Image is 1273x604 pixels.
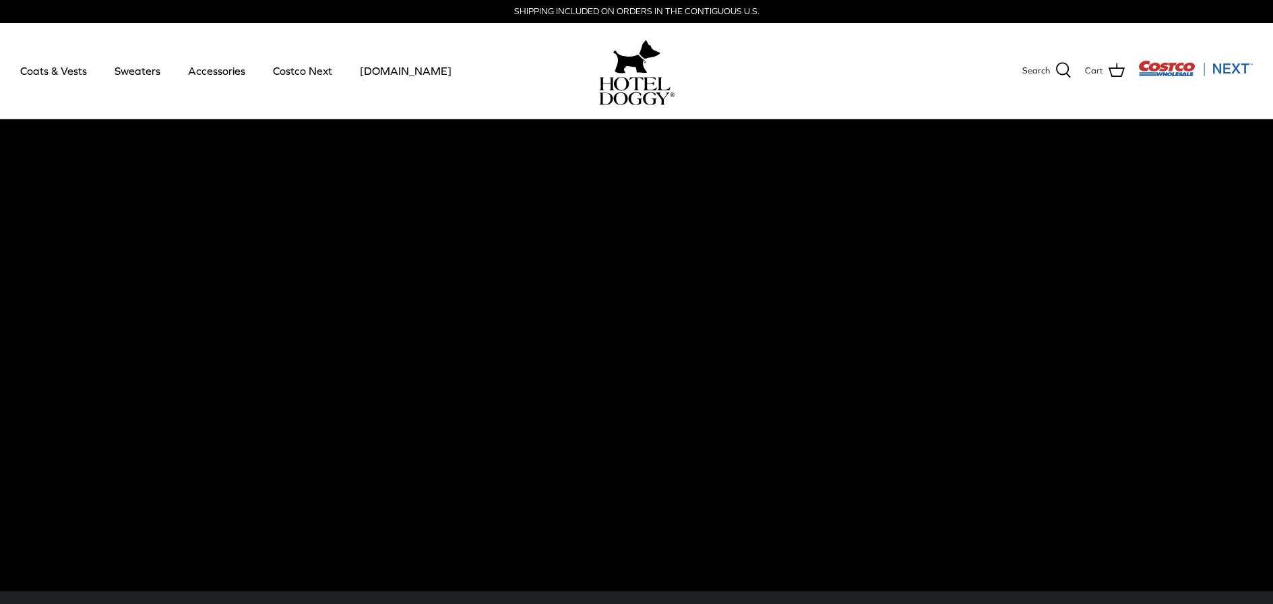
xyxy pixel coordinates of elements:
a: hoteldoggy.com hoteldoggycom [599,36,675,105]
img: Costco Next [1138,60,1253,77]
a: [DOMAIN_NAME] [348,48,464,94]
a: Coats & Vests [8,48,99,94]
img: hoteldoggy.com [613,36,660,77]
a: Visit Costco Next [1138,69,1253,79]
img: hoteldoggycom [599,77,675,105]
a: Sweaters [102,48,173,94]
a: Accessories [176,48,257,94]
a: Search [1022,62,1072,80]
span: Cart [1085,64,1103,78]
span: Search [1022,64,1050,78]
a: Cart [1085,62,1125,80]
a: Costco Next [261,48,344,94]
